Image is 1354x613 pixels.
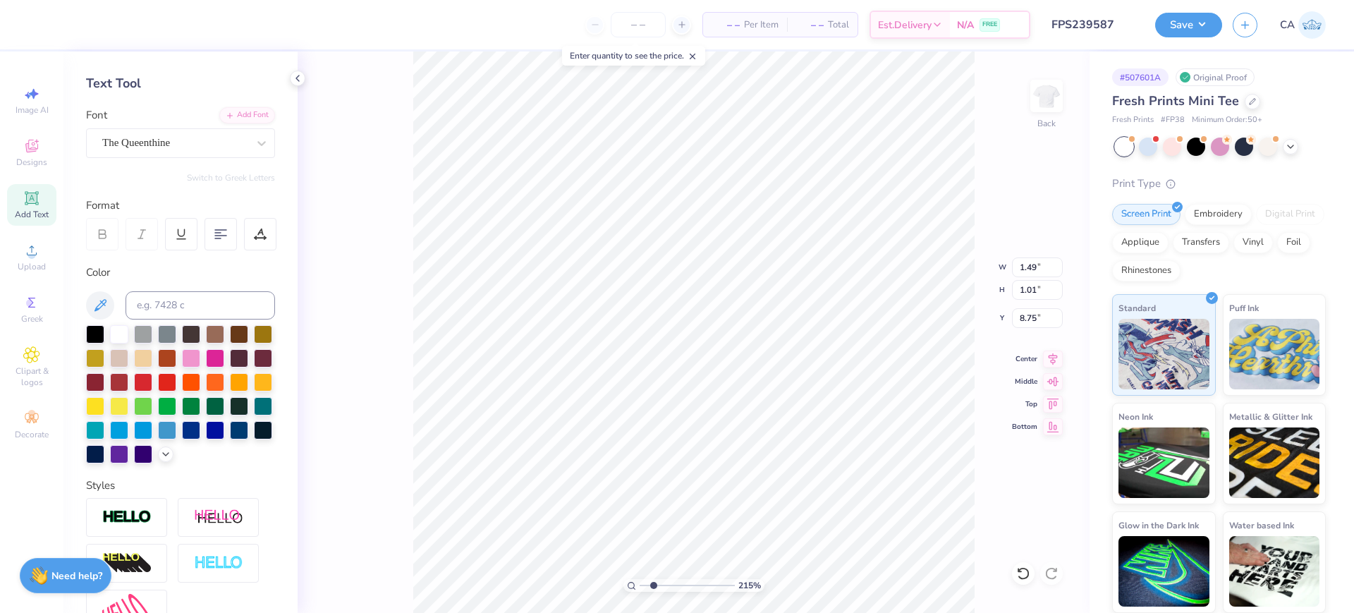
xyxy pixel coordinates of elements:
img: Back [1032,82,1061,110]
span: Fresh Prints Mini Tee [1112,92,1239,109]
span: Clipart & logos [7,365,56,388]
span: # FP38 [1161,114,1185,126]
img: Water based Ink [1229,536,1320,607]
img: Negative Space [194,555,243,571]
img: Puff Ink [1229,319,1320,389]
div: Embroidery [1185,204,1252,225]
strong: Need help? [51,569,102,583]
span: Designs [16,157,47,168]
div: Styles [86,478,275,494]
div: Color [86,265,275,281]
span: Glow in the Dark Ink [1118,518,1199,533]
img: Glow in the Dark Ink [1118,536,1209,607]
a: CA [1280,11,1326,39]
div: Print Type [1112,176,1326,192]
img: Chollene Anne Aranda [1298,11,1326,39]
div: Applique [1112,232,1169,253]
div: Format [86,198,276,214]
span: Greek [21,313,43,324]
label: Font [86,107,107,123]
span: Metallic & Glitter Ink [1229,409,1312,424]
span: Neon Ink [1118,409,1153,424]
input: e.g. 7428 c [126,291,275,320]
span: Est. Delivery [878,18,932,32]
div: Text Tool [86,74,275,93]
span: Water based Ink [1229,518,1294,533]
span: Middle [1012,377,1037,387]
span: Bottom [1012,422,1037,432]
div: Add Font [219,107,275,123]
div: Screen Print [1112,204,1181,225]
span: N/A [957,18,974,32]
span: Puff Ink [1229,301,1259,315]
span: – – [795,18,824,32]
button: Switch to Greek Letters [187,172,275,183]
button: Save [1155,13,1222,37]
span: Upload [18,261,46,272]
div: Digital Print [1256,204,1324,225]
div: Original Proof [1176,68,1255,86]
span: Center [1012,354,1037,364]
img: 3d Illusion [102,552,152,575]
span: Add Text [15,209,49,220]
img: Metallic & Glitter Ink [1229,427,1320,498]
div: Vinyl [1233,232,1273,253]
div: # 507601A [1112,68,1169,86]
span: Minimum Order: 50 + [1192,114,1262,126]
img: Shadow [194,509,243,526]
input: – – [611,12,666,37]
input: Untitled Design [1041,11,1145,39]
span: Top [1012,399,1037,409]
span: 215 % [738,579,761,592]
div: Enter quantity to see the price. [562,46,705,66]
div: Foil [1277,232,1310,253]
span: – – [712,18,740,32]
span: Standard [1118,301,1156,315]
div: Transfers [1173,232,1229,253]
img: Neon Ink [1118,427,1209,498]
span: Total [828,18,849,32]
div: Rhinestones [1112,260,1181,281]
span: CA [1280,17,1295,33]
span: Decorate [15,429,49,440]
span: Image AI [16,104,49,116]
img: Stroke [102,509,152,526]
div: Back [1037,117,1056,130]
span: Per Item [744,18,779,32]
img: Standard [1118,319,1209,389]
span: Fresh Prints [1112,114,1154,126]
span: FREE [982,20,997,30]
